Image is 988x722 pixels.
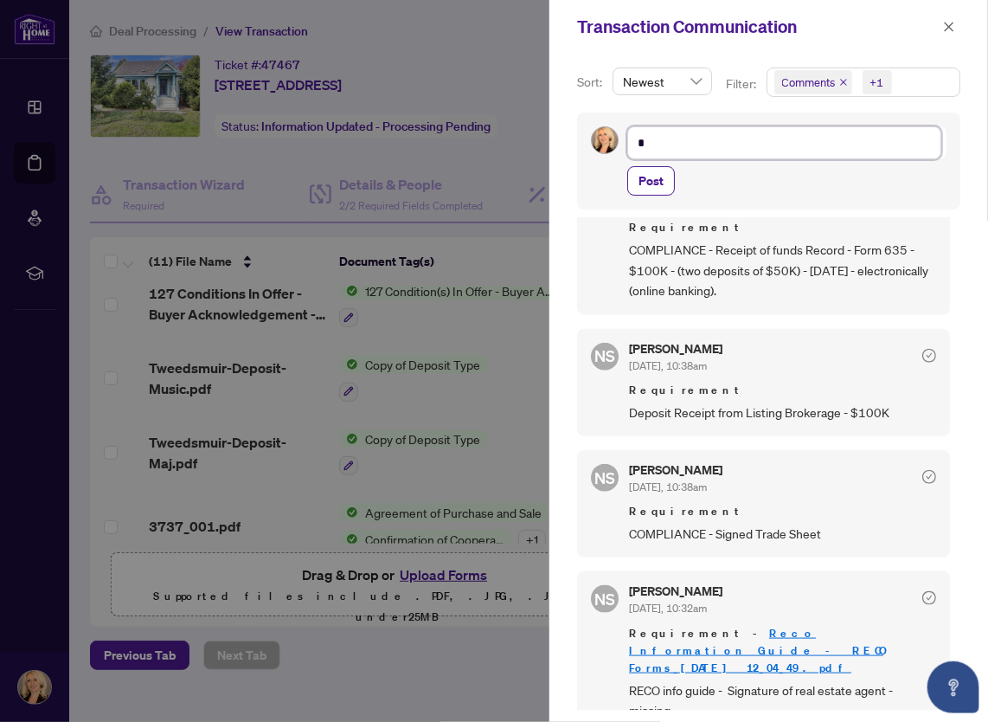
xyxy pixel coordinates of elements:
[623,68,702,94] span: Newest
[922,470,936,484] span: check-circle
[629,359,707,372] span: [DATE], 10:38am
[839,78,848,87] span: close
[594,466,615,490] span: NS
[577,14,938,40] div: Transaction Communication
[629,219,936,236] span: Requirement
[592,127,618,153] img: Profile Icon
[594,587,615,611] span: NS
[577,73,606,92] p: Sort:
[927,661,979,713] button: Open asap
[627,166,675,196] button: Post
[943,21,955,33] span: close
[922,591,936,605] span: check-circle
[594,344,615,368] span: NS
[629,524,936,544] span: COMPLIANCE - Signed Trade Sheet
[629,625,936,677] span: Requirement -
[726,74,759,93] p: Filter:
[629,602,707,615] span: [DATE], 10:32am
[629,680,936,721] span: RECO info guide - Signature of real estate agent - missing.
[629,503,936,520] span: Requirement
[629,585,722,597] h5: [PERSON_NAME]
[774,70,852,94] span: Comments
[638,167,664,195] span: Post
[629,343,722,355] h5: [PERSON_NAME]
[629,480,707,493] span: [DATE], 10:38am
[922,349,936,363] span: check-circle
[629,626,883,675] a: Reco Information Guide - RECO Forms_[DATE] 12_04_49.pdf
[629,464,722,476] h5: [PERSON_NAME]
[629,240,936,300] span: COMPLIANCE - Receipt of funds Record - Form 635 - $100K - (two deposits of $50K) - [DATE] - elect...
[629,403,936,422] span: Deposit Receipt from Listing Brokerage - $100K
[782,74,836,91] span: Comments
[629,382,936,399] span: Requirement
[870,74,884,91] div: +1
